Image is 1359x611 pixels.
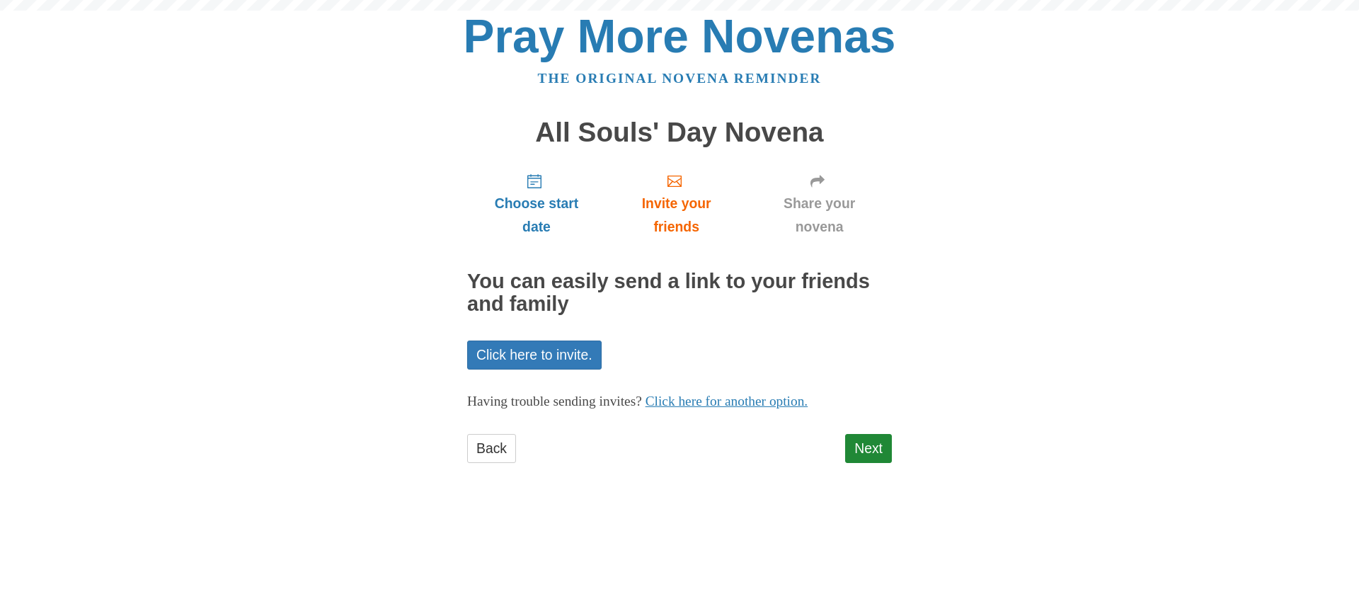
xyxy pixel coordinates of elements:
span: Share your novena [761,192,878,239]
h2: You can easily send a link to your friends and family [467,270,892,316]
a: Pray More Novenas [464,10,896,62]
a: Back [467,434,516,463]
a: Click here to invite. [467,341,602,370]
a: Next [845,434,892,463]
span: Choose start date [481,192,592,239]
span: Invite your friends [620,192,733,239]
a: Choose start date [467,161,606,246]
a: The original novena reminder [538,71,822,86]
h1: All Souls' Day Novena [467,118,892,148]
span: Having trouble sending invites? [467,394,642,409]
a: Click here for another option. [646,394,808,409]
a: Invite your friends [606,161,747,246]
a: Share your novena [747,161,892,246]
